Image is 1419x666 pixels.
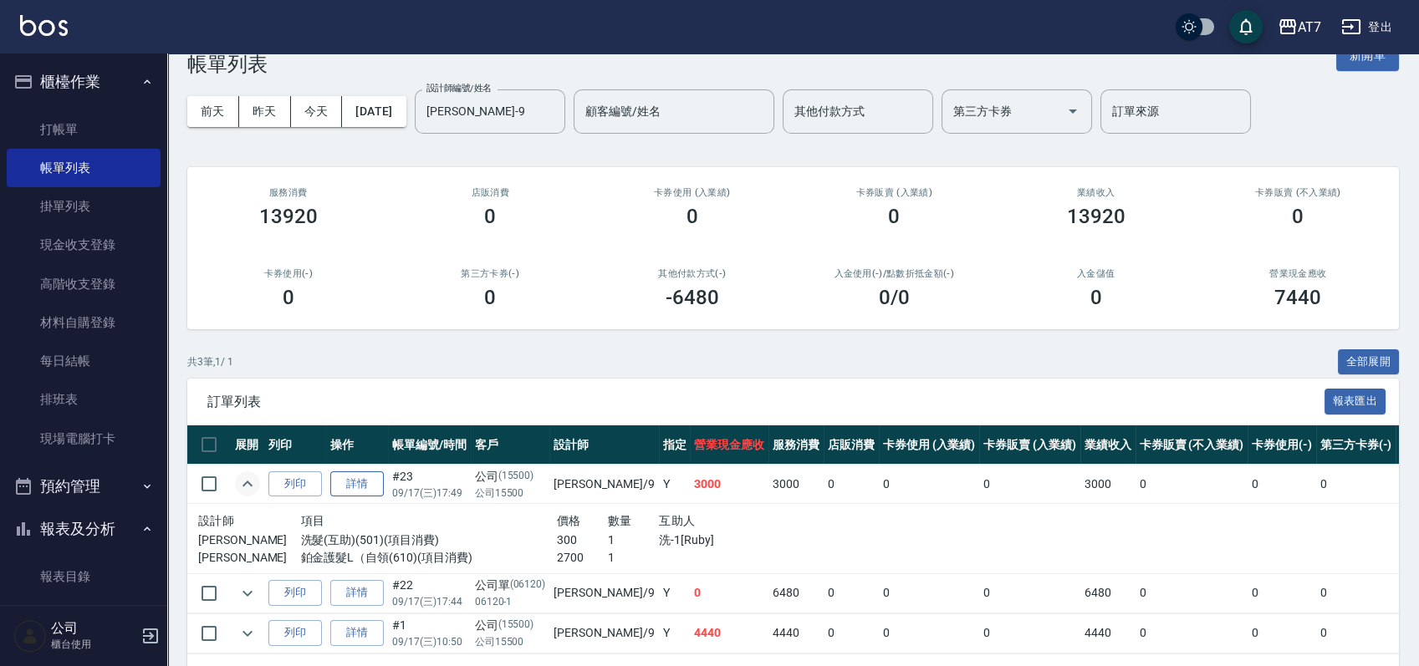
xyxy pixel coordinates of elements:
p: 公司15500 [475,486,546,501]
p: [PERSON_NAME] [198,549,300,567]
td: 0 [1248,465,1316,504]
td: #22 [388,573,471,613]
td: 0 [1136,613,1248,653]
td: 0 [979,465,1080,504]
button: expand row [235,621,260,646]
p: 09/17 (三) 17:44 [392,594,467,609]
a: 高階收支登錄 [7,265,161,303]
button: 報表及分析 [7,507,161,551]
div: 公司單 [475,577,546,594]
div: 公司 [475,617,546,634]
a: 現金收支登錄 [7,226,161,264]
td: 0 [1248,573,1316,613]
button: 預約管理 [7,465,161,508]
td: [PERSON_NAME] /9 [549,613,658,653]
button: 列印 [268,620,322,646]
button: 昨天 [239,96,291,127]
th: 營業現金應收 [690,425,768,465]
th: 展開 [231,425,264,465]
h2: 其他付款方式(-) [611,268,773,279]
a: 每日結帳 [7,342,161,380]
th: 操作 [326,425,388,465]
a: 現場電腦打卡 [7,419,161,458]
td: 6480 [768,573,824,613]
a: 店家日報表 [7,596,161,634]
td: 4440 [690,613,768,653]
span: 價格 [557,514,581,527]
td: 4440 [768,613,824,653]
th: 卡券使用 (入業績) [879,425,980,465]
p: 2700 [557,549,608,567]
p: 鉑金護髮L（自領(610)(項目消費) [300,549,556,567]
button: Open [1059,98,1086,125]
th: 設計師 [549,425,658,465]
th: 服務消費 [768,425,824,465]
th: 指定 [659,425,691,465]
th: 客戶 [471,425,550,465]
a: 材料自購登錄 [7,303,161,342]
p: [PERSON_NAME] [198,531,300,549]
h2: 入金使用(-) /點數折抵金額(-) [814,268,976,279]
th: 第三方卡券(-) [1316,425,1396,465]
p: 1 [608,531,659,549]
span: 互助人 [659,514,695,527]
button: 櫃檯作業 [7,60,161,104]
button: 報表匯出 [1325,389,1386,414]
h3: 0 [484,205,496,228]
td: 4440 [1080,613,1136,653]
td: #23 [388,465,471,504]
td: 0 [1248,613,1316,653]
p: 洗-1[Ruby] [659,531,813,549]
h3: 0 [1090,286,1102,309]
button: 今天 [291,96,343,127]
h2: 卡券販賣 (入業績) [814,187,976,198]
button: 前天 [187,96,239,127]
td: 6480 [1080,573,1136,613]
button: 登出 [1335,12,1399,43]
th: 卡券販賣 (入業績) [979,425,1080,465]
a: 掛單列表 [7,187,161,226]
h3: 0 [484,286,496,309]
h3: 0 /0 [879,286,910,309]
td: 0 [879,465,980,504]
th: 列印 [264,425,326,465]
h3: 0 [687,205,698,228]
h3: 0 [888,205,900,228]
td: 0 [1316,573,1396,613]
td: 0 [879,613,980,653]
h2: 店販消費 [410,187,572,198]
p: 1 [608,549,659,567]
span: 數量 [608,514,632,527]
p: 洗髮(互助)(501)(項目消費) [300,531,556,549]
td: 0 [690,573,768,613]
h2: 入金儲值 [1015,268,1177,279]
th: 卡券販賣 (不入業績) [1136,425,1248,465]
td: 0 [824,613,879,653]
p: 公司15500 [475,634,546,649]
label: 設計師編號/姓名 [426,82,492,94]
td: 0 [1136,573,1248,613]
a: 報表匯出 [1325,393,1386,409]
a: 報表目錄 [7,557,161,596]
h5: 公司 [51,620,136,637]
h2: 卡券使用(-) [207,268,370,279]
td: Y [659,573,691,613]
td: 3000 [1080,465,1136,504]
td: Y [659,465,691,504]
h2: 業績收入 [1015,187,1177,198]
p: (15500) [498,617,534,634]
p: 共 3 筆, 1 / 1 [187,354,233,369]
button: [DATE] [342,96,406,127]
td: 3000 [768,465,824,504]
h3: 服務消費 [207,187,370,198]
button: AT7 [1271,10,1328,44]
button: 列印 [268,471,322,497]
h3: 0 [283,286,294,309]
button: 列印 [268,580,322,606]
p: 300 [557,531,608,549]
th: 卡券使用(-) [1248,425,1316,465]
span: 項目 [300,514,324,527]
p: 櫃台使用 [51,637,136,652]
p: (15500) [498,468,534,486]
h2: 第三方卡券(-) [410,268,572,279]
